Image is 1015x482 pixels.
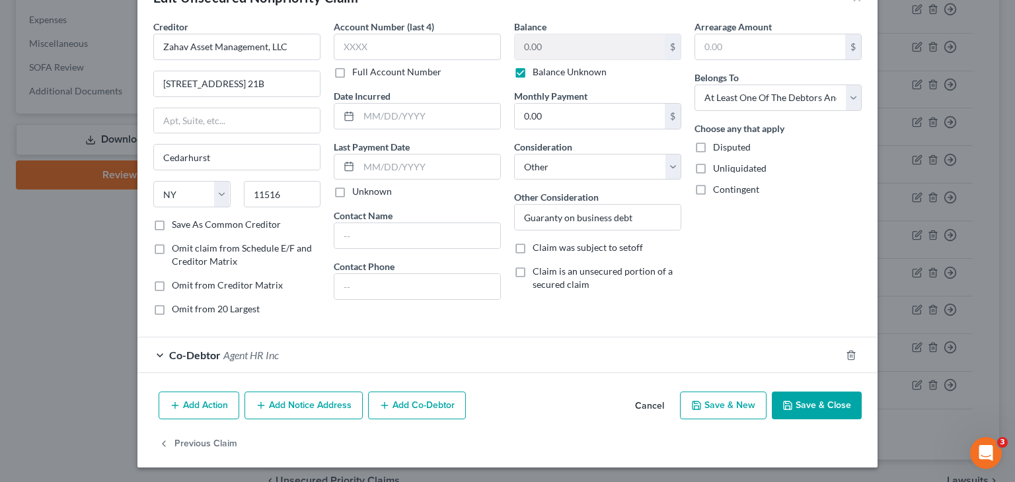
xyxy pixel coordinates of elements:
[514,190,599,204] label: Other Consideration
[244,181,321,207] input: Enter zip...
[172,218,281,231] label: Save As Common Creditor
[713,162,767,174] span: Unliquidated
[695,34,845,59] input: 0.00
[359,155,500,180] input: MM/DD/YYYY
[154,108,320,133] input: Apt, Suite, etc...
[695,121,784,135] label: Choose any that apply
[514,140,572,154] label: Consideration
[680,392,767,419] button: Save & New
[713,141,751,153] span: Disputed
[352,185,392,198] label: Unknown
[533,65,607,79] label: Balance Unknown
[159,430,237,458] button: Previous Claim
[970,437,1002,469] iframe: Intercom live chat
[334,140,410,154] label: Last Payment Date
[334,34,501,60] input: XXXX
[334,259,395,273] label: Contact Phone
[334,209,393,223] label: Contact Name
[169,349,221,361] span: Co-Debtor
[172,279,283,291] span: Omit from Creditor Matrix
[845,34,861,59] div: $
[515,205,681,230] input: Specify...
[153,21,188,32] span: Creditor
[334,20,434,34] label: Account Number (last 4)
[244,392,363,419] button: Add Notice Address
[334,274,500,299] input: --
[334,223,500,248] input: --
[223,349,279,361] span: Agent HR Inc
[665,104,681,129] div: $
[533,242,643,253] span: Claim was subject to setoff
[695,20,772,34] label: Arrearage Amount
[515,34,665,59] input: 0.00
[334,89,391,103] label: Date Incurred
[359,104,500,129] input: MM/DD/YYYY
[153,34,320,60] input: Search creditor by name...
[514,89,587,103] label: Monthly Payment
[624,393,675,419] button: Cancel
[352,65,441,79] label: Full Account Number
[514,20,546,34] label: Balance
[772,392,862,419] button: Save & Close
[533,265,673,290] span: Claim is an unsecured portion of a secured claim
[154,145,320,170] input: Enter city...
[172,303,260,314] span: Omit from 20 Largest
[695,72,739,83] span: Belongs To
[172,242,312,267] span: Omit claim from Schedule E/F and Creditor Matrix
[368,392,466,419] button: Add Co-Debtor
[159,392,239,419] button: Add Action
[713,184,759,195] span: Contingent
[515,104,665,129] input: 0.00
[665,34,681,59] div: $
[997,437,1008,448] span: 3
[154,71,320,96] input: Enter address...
